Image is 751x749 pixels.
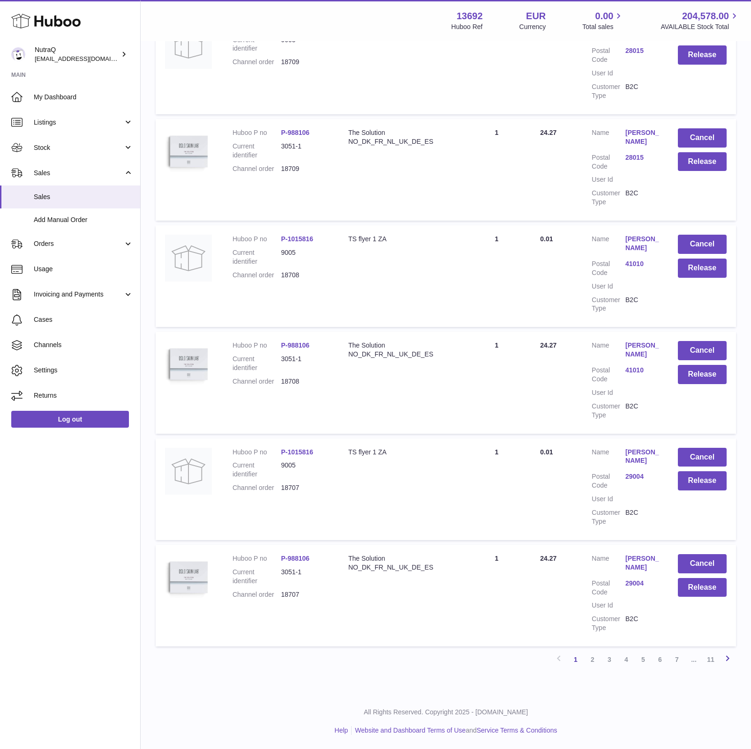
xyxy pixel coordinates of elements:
dd: B2C [625,189,659,207]
dd: 3051-1 [281,142,329,160]
td: 1 [462,332,531,433]
div: The Solution NO_DK_FR_NL_UK_DE_ES [348,554,453,572]
p: All Rights Reserved. Copyright 2025 - [DOMAIN_NAME] [148,708,743,717]
dt: Current identifier [233,142,281,160]
dt: User Id [592,175,625,184]
span: 24.27 [540,129,556,136]
dt: Channel order [233,590,281,599]
a: Service Terms & Conditions [477,727,557,734]
dt: Channel order [233,483,281,492]
a: 29004 [625,579,659,588]
a: 28015 [625,153,659,162]
img: 136921728478892.jpg [165,554,212,601]
dd: B2C [625,402,659,420]
span: Returns [34,391,133,400]
span: Invoicing and Payments [34,290,123,299]
span: [EMAIL_ADDRESS][DOMAIN_NAME] [35,55,138,62]
div: Currency [519,22,546,31]
a: P-1015816 [281,448,313,456]
a: [PERSON_NAME] [625,128,659,146]
a: 41010 [625,260,659,268]
button: Cancel [678,341,727,360]
div: TS flyer 1 ZA [348,235,453,244]
dd: 9005 [281,248,329,266]
dd: 3051-1 [281,355,329,372]
dt: Current identifier [233,461,281,479]
dt: Postal Code [592,153,625,171]
dt: Name [592,341,625,361]
span: Cases [34,315,133,324]
img: no-photo.jpg [165,448,212,495]
dd: 9005 [281,36,329,53]
dt: Name [592,235,625,255]
li: and [352,726,557,735]
a: 41010 [625,366,659,375]
dt: Huboo P no [233,448,281,457]
a: 3 [601,651,618,668]
span: 0.01 [540,448,553,456]
td: 1 [462,119,531,221]
dt: User Id [592,601,625,610]
dt: Huboo P no [233,554,281,563]
img: log@nutraq.com [11,47,25,61]
span: Channels [34,341,133,349]
a: 29004 [625,472,659,481]
a: 1 [567,651,584,668]
span: 204,578.00 [682,10,729,22]
dt: Current identifier [233,36,281,53]
dt: Customer Type [592,82,625,100]
dt: Postal Code [592,366,625,384]
a: 28015 [625,46,659,55]
div: The Solution NO_DK_FR_NL_UK_DE_ES [348,341,453,359]
span: Listings [34,118,123,127]
a: 204,578.00 AVAILABLE Stock Total [661,10,740,31]
span: Stock [34,143,123,152]
dd: 18708 [281,377,329,386]
span: Add Manual Order [34,215,133,224]
a: Help [335,727,348,734]
span: My Dashboard [34,93,133,102]
dd: B2C [625,82,659,100]
a: 11 [702,651,719,668]
div: The Solution NO_DK_FR_NL_UK_DE_ES [348,128,453,146]
dt: Customer Type [592,296,625,313]
strong: 13692 [457,10,483,22]
dt: Postal Code [592,260,625,277]
a: [PERSON_NAME] [625,554,659,572]
div: NutraQ [35,45,119,63]
strong: EUR [526,10,546,22]
img: 136921728478892.jpg [165,341,212,388]
dt: Huboo P no [233,128,281,137]
button: Cancel [678,128,727,148]
dt: Customer Type [592,615,625,632]
dt: Postal Code [592,46,625,64]
button: Cancel [678,235,727,254]
dd: B2C [625,296,659,313]
a: P-1015816 [281,235,313,243]
dt: Name [592,128,625,148]
dd: 3051-1 [281,568,329,586]
td: 1 [462,438,531,540]
img: no-photo.jpg [165,235,212,282]
dt: Postal Code [592,472,625,490]
dt: User Id [592,69,625,78]
dt: Huboo P no [233,235,281,244]
td: 1 [462,545,531,646]
dd: B2C [625,615,659,632]
button: Release [678,365,727,384]
div: Huboo Ref [451,22,483,31]
dt: Customer Type [592,508,625,526]
dd: 18709 [281,164,329,173]
dd: 18709 [281,58,329,67]
button: Release [678,152,727,171]
dt: User Id [592,388,625,397]
img: no-photo.jpg [165,22,212,69]
dt: Huboo P no [233,341,281,350]
dd: 18708 [281,271,329,280]
span: ... [685,651,702,668]
dt: Postal Code [592,579,625,597]
span: 24.27 [540,341,556,349]
a: 6 [652,651,668,668]
td: 1 [462,13,531,114]
button: Cancel [678,554,727,573]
